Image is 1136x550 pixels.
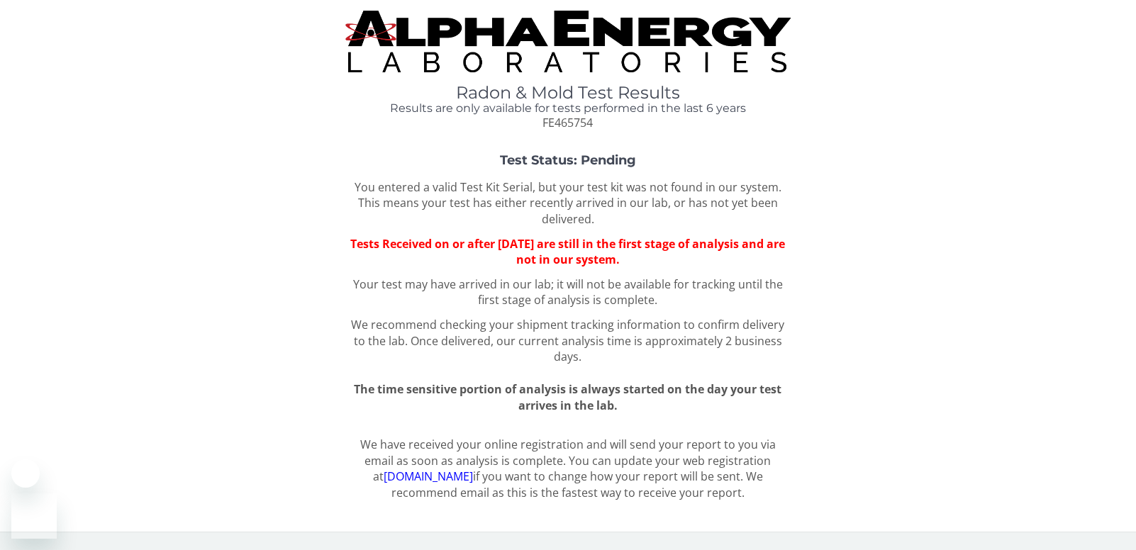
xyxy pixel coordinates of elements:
[542,115,593,130] span: FE465754
[345,179,791,228] p: You entered a valid Test Kit Serial, but your test kit was not found in our system. This means yo...
[345,102,791,115] h4: Results are only available for tests performed in the last 6 years
[11,493,57,539] iframe: Button to launch messaging window
[345,276,791,309] p: Your test may have arrived in our lab; it will not be available for tracking until the first stag...
[500,152,636,168] strong: Test Status: Pending
[384,468,473,484] a: [DOMAIN_NAME]
[354,381,781,413] span: The time sensitive portion of analysis is always started on the day your test arrives in the lab.
[11,459,40,488] iframe: Close message
[351,317,784,349] span: We recommend checking your shipment tracking information to confirm delivery to the lab.
[345,84,791,102] h1: Radon & Mold Test Results
[345,437,791,501] p: We have received your online registration and will send your report to you via email as soon as a...
[345,11,791,72] img: TightCrop.jpg
[350,236,785,268] span: Tests Received on or after [DATE] are still in the first stage of analysis and are not in our sys...
[411,333,782,365] span: Once delivered, our current analysis time is approximately 2 business days.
